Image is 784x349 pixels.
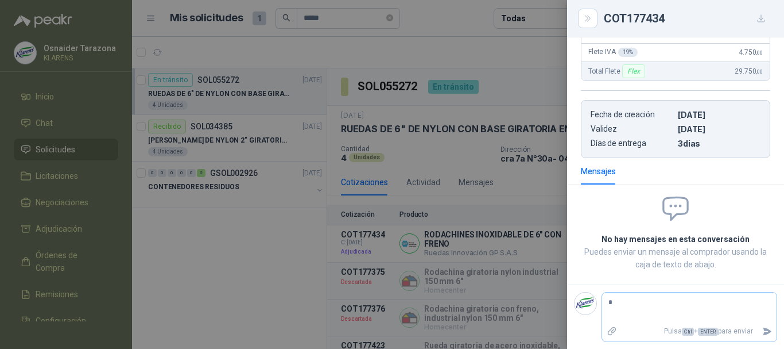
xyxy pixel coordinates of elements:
[581,165,616,178] div: Mensajes
[591,139,673,148] p: Días de entrega
[678,110,760,120] p: [DATE]
[698,328,718,336] span: ENTER
[581,233,770,246] h2: No hay mensajes en esta conversación
[756,49,763,56] span: ,00
[591,124,673,134] p: Validez
[756,68,763,75] span: ,00
[581,246,770,271] p: Puedes enviar un mensaje al comprador usando la caja de texto de abajo.
[591,110,673,120] p: Fecha de creación
[575,293,596,315] img: Company Logo
[602,321,622,342] label: Adjuntar archivos
[622,321,758,342] p: Pulsa + para enviar
[588,64,647,78] span: Total Flete
[678,139,760,148] p: 3 dias
[618,48,638,57] div: 19 %
[739,48,763,56] span: 4.750
[604,9,770,28] div: COT177434
[581,11,595,25] button: Close
[588,48,638,57] span: Flete IVA
[758,321,777,342] button: Enviar
[622,64,645,78] div: Flex
[682,328,694,336] span: Ctrl
[735,67,763,75] span: 29.750
[678,124,760,134] p: [DATE]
